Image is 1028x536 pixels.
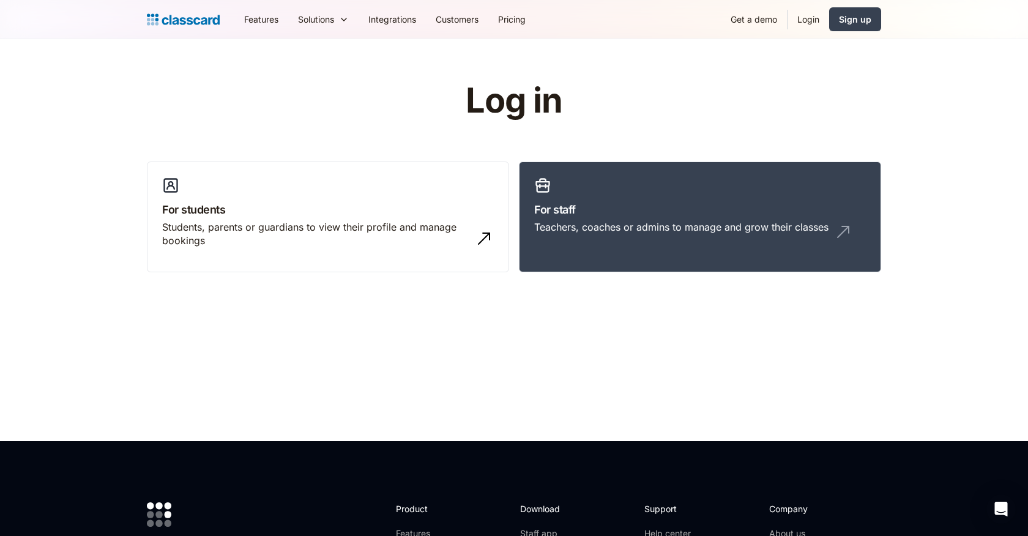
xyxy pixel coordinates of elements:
h1: Log in [320,82,709,120]
a: Login [788,6,829,33]
h3: For staff [534,201,866,218]
h2: Product [396,502,461,515]
a: home [147,11,220,28]
div: Teachers, coaches or admins to manage and grow their classes [534,220,829,234]
a: Pricing [488,6,535,33]
h2: Download [520,502,570,515]
div: Students, parents or guardians to view their profile and manage bookings [162,220,469,248]
div: Solutions [298,13,334,26]
h2: Company [769,502,851,515]
h2: Support [644,502,694,515]
a: Get a demo [721,6,787,33]
a: Sign up [829,7,881,31]
div: Open Intercom Messenger [986,494,1016,524]
a: For staffTeachers, coaches or admins to manage and grow their classes [519,162,881,273]
a: Customers [426,6,488,33]
a: For studentsStudents, parents or guardians to view their profile and manage bookings [147,162,509,273]
a: Integrations [359,6,426,33]
h3: For students [162,201,494,218]
div: Sign up [839,13,871,26]
a: Features [234,6,288,33]
div: Solutions [288,6,359,33]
